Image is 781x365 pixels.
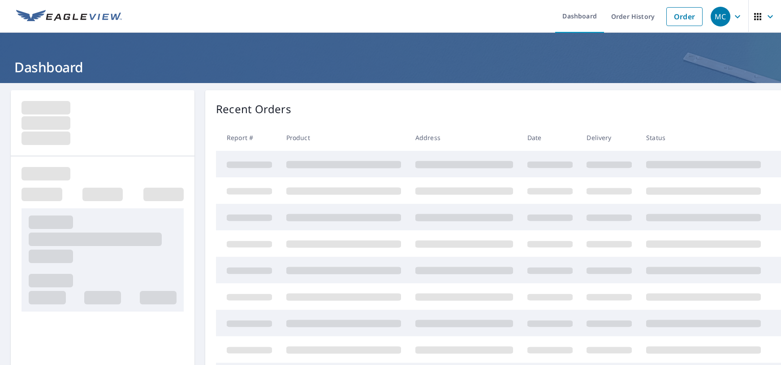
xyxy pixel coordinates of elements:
[408,124,520,151] th: Address
[666,7,703,26] a: Order
[16,10,122,23] img: EV Logo
[520,124,580,151] th: Date
[11,58,770,76] h1: Dashboard
[279,124,408,151] th: Product
[216,101,291,117] p: Recent Orders
[579,124,639,151] th: Delivery
[639,124,768,151] th: Status
[216,124,279,151] th: Report #
[711,7,730,26] div: MC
